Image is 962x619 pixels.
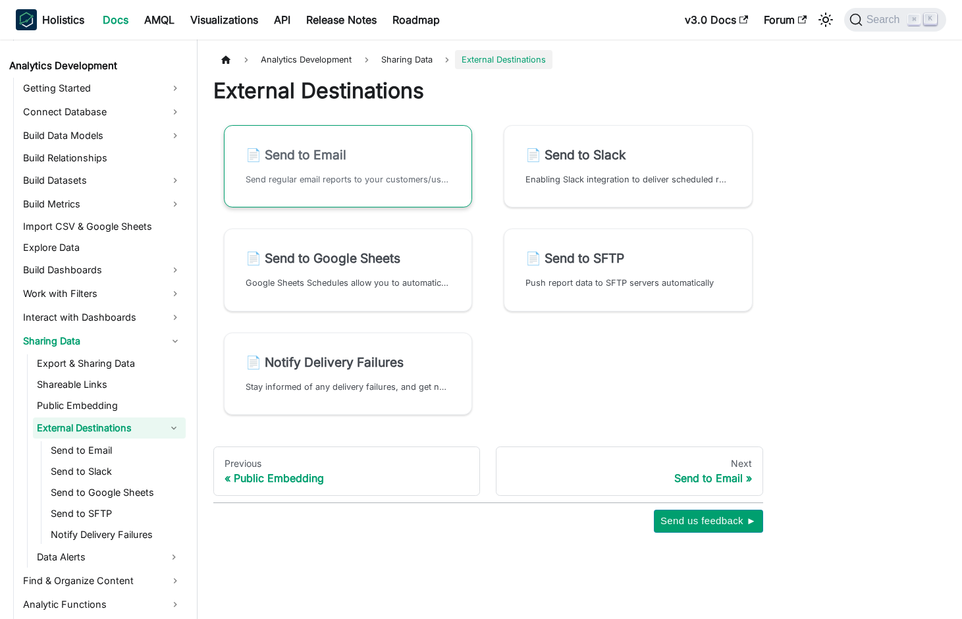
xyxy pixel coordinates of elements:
a: Public Embedding [33,396,186,415]
a: Shareable Links [33,375,186,394]
a: HolisticsHolistics [16,9,84,30]
nav: Docs pages [213,446,763,497]
a: Sharing Data [19,331,186,352]
h2: Send to Slack [525,147,730,163]
h2: Send to SFTP [525,250,730,266]
a: Build Datasets [19,170,186,191]
img: Holistics [16,9,37,30]
a: External Destinations [33,417,162,439]
a: Explore Data [19,238,186,257]
button: Search (Command+K) [844,8,946,32]
button: Collapse sidebar category 'External Destinations' [162,417,186,439]
a: Send to Slack [47,462,186,481]
p: Google Sheets Schedules allow you to automatically export data from a report/chart widget to a Go... [246,277,450,289]
a: Analytic Functions [19,594,186,615]
a: Send to SFTP [47,504,186,523]
a: PreviousPublic Embedding [213,446,480,497]
a: Forum [756,9,815,30]
a: API [266,9,298,30]
span: Analytics Development [254,50,358,69]
a: Connect Database [19,101,186,122]
a: Docs [95,9,136,30]
a: Data Alerts [33,547,162,568]
a: 📄️ Send to EmailSend regular email reports to your customers/users via Holistics BI [224,125,472,207]
h2: Notify Delivery Failures [246,354,450,370]
kbd: ⌘ [907,14,921,26]
a: Build Dashboards [19,259,186,281]
button: Expand sidebar category 'Data Alerts' [162,547,186,568]
h1: External Destinations [213,78,763,104]
div: Public Embedding [225,471,469,485]
a: Find & Organize Content [19,570,186,591]
div: Previous [225,458,469,470]
button: Switch between dark and light mode (currently light mode) [815,9,836,30]
a: 📄️ Send to SlackEnabling Slack integration to deliver scheduled reports/dashboards to your Slack ... [504,125,752,207]
a: Import CSV & Google Sheets [19,217,186,236]
a: 📄️ Send to SFTPPush report data to SFTP servers automatically [504,229,752,311]
kbd: K [924,13,937,25]
a: Notify Delivery Failures [47,525,186,544]
h2: Send to Google Sheets [246,250,450,266]
span: Sharing Data [375,50,439,69]
h2: Send to Email [246,147,450,163]
a: Release Notes [298,9,385,30]
a: Visualizations [182,9,266,30]
p: Send regular email reports to your customers/users via Holistics BI [246,173,450,186]
a: Home page [213,50,238,69]
a: Build Relationships [19,149,186,167]
a: NextSend to Email [496,446,762,497]
a: Send to Email [47,441,186,460]
a: Export & Sharing Data [33,354,186,373]
a: Send to Google Sheets [47,483,186,502]
a: Work with Filters [19,283,186,304]
a: Build Metrics [19,194,186,215]
span: Search [863,14,908,26]
a: 📄️ Send to Google SheetsGoogle Sheets Schedules allow you to automatically export data from a rep... [224,229,472,311]
a: Roadmap [385,9,448,30]
p: Push report data to SFTP servers automatically [525,277,730,289]
div: Next [507,458,751,470]
button: Send us feedback ► [654,510,763,532]
b: Holistics [42,12,84,28]
nav: Breadcrumbs [213,50,763,69]
div: Send to Email [507,471,751,485]
a: Analytics Development [5,57,186,75]
a: AMQL [136,9,182,30]
a: Build Data Models [19,125,186,146]
span: Send us feedback ► [660,512,757,529]
a: Getting Started [19,78,186,99]
a: Interact with Dashboards [19,307,186,328]
span: External Destinations [455,50,552,69]
a: 📄️ Notify Delivery FailuresStay informed of any delivery failures, and get notified along with yo... [224,333,472,415]
p: Enabling Slack integration to deliver scheduled reports/dashboards to your Slack team. This helps... [525,173,730,186]
a: v3.0 Docs [677,9,756,30]
p: Stay informed of any delivery failures, and get notified along with your team. [246,381,450,393]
